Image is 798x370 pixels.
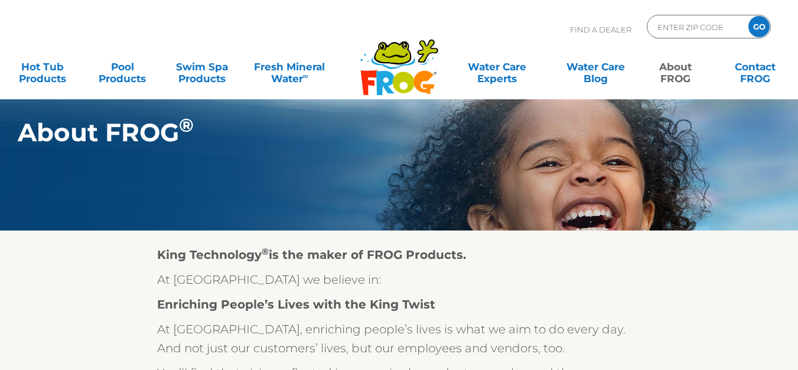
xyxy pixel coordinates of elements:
[565,55,627,79] a: Water CareBlog
[251,55,328,79] a: Fresh MineralWater∞
[157,297,435,311] strong: Enriching People’s Lives with the King Twist
[171,55,233,79] a: Swim SpaProducts
[570,15,631,44] p: Find A Dealer
[354,24,445,96] img: Frog Products Logo
[644,55,706,79] a: AboutFROG
[724,55,786,79] a: ContactFROG
[18,118,718,147] h1: About FROG
[157,270,641,289] p: At [GEOGRAPHIC_DATA] we believe in:
[157,248,466,262] strong: King Technology is the maker of FROG Products.
[303,72,308,80] sup: ∞
[447,55,547,79] a: Water CareExperts
[179,114,194,137] sup: ®
[748,16,770,37] input: GO
[157,320,641,358] p: At [GEOGRAPHIC_DATA], enriching people’s lives is what we aim to do every day. And not just our c...
[656,18,736,35] input: Zip Code Form
[262,246,269,257] sup: ®
[12,55,74,79] a: Hot TubProducts
[92,55,154,79] a: PoolProducts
